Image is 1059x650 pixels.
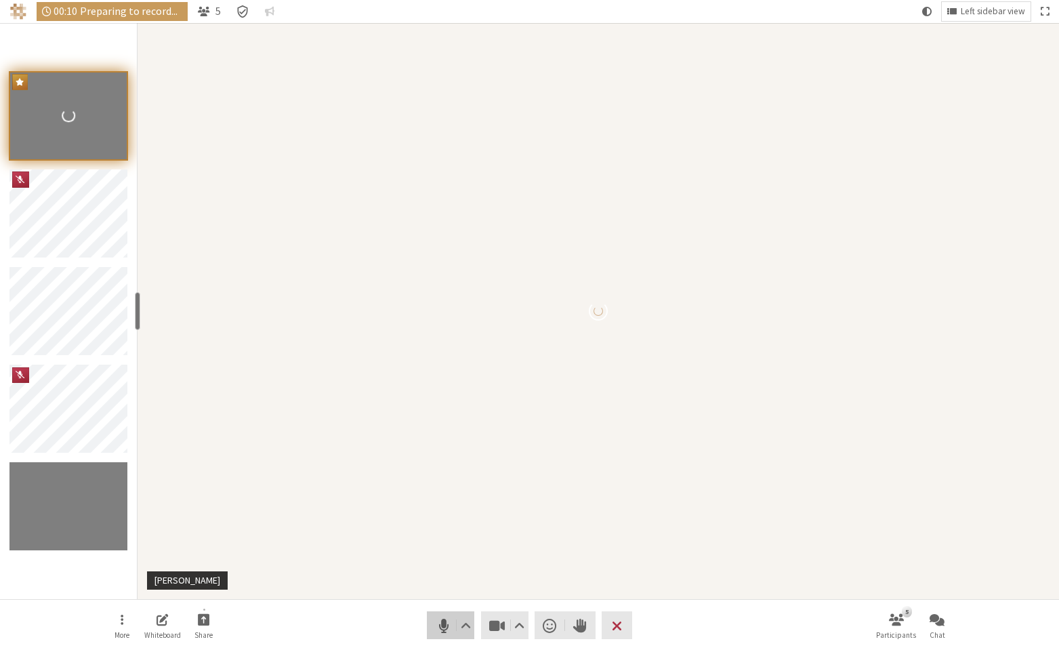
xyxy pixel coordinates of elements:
button: Open chat [918,607,956,644]
button: Open participant list [192,2,226,21]
button: Video setting [511,611,528,639]
span: 5 [215,5,221,17]
span: 00:10 [54,5,77,17]
div: Meeting details Encryption enabled [230,2,254,21]
span: More [115,631,129,639]
button: Raise hand [565,611,596,639]
button: Using system theme [917,2,937,21]
section: Participant [138,23,1059,599]
div: [PERSON_NAME] [150,573,225,588]
button: Conversation [259,2,280,21]
button: Open menu [103,607,141,644]
span: Preparing to record [80,5,182,17]
button: Fullscreen [1035,2,1054,21]
button: Start sharing [185,607,223,644]
div: resize [135,292,140,330]
span: ... [171,5,182,17]
button: Change layout [942,2,1031,21]
button: Send a reaction [535,611,565,639]
span: Participants [876,631,916,639]
span: Whiteboard [144,631,181,639]
div: Recording may take up to a few minutes to start, please wait... [37,2,188,21]
button: Leave meeting [602,611,632,639]
div: 5 [902,606,912,617]
img: Iotum [10,3,26,20]
span: Chat [930,631,945,639]
span: Share [194,631,213,639]
button: Open shared whiteboard [144,607,182,644]
button: Stop video (Alt+V) [481,611,528,639]
button: Mute (Alt+A) [427,611,474,639]
button: Open participant list [877,607,915,644]
span: Left sidebar view [961,7,1025,17]
button: Audio settings [457,611,474,639]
